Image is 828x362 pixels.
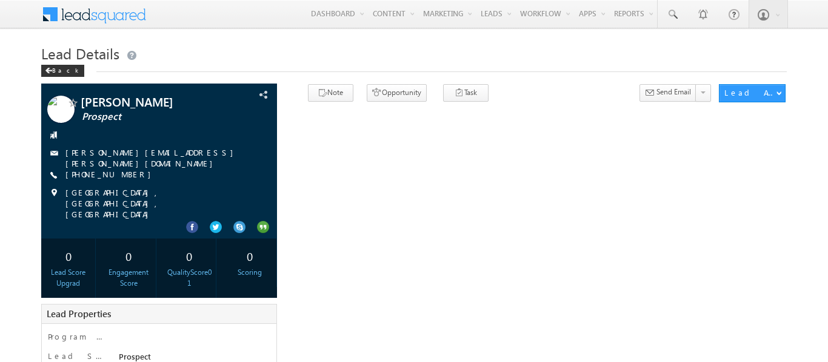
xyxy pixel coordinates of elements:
[81,96,226,108] span: [PERSON_NAME]
[656,87,691,97] span: Send Email
[41,65,84,77] div: Back
[65,187,255,220] span: [GEOGRAPHIC_DATA], [GEOGRAPHIC_DATA], [GEOGRAPHIC_DATA]
[47,308,111,320] span: Lead Properties
[225,267,273,278] div: Scoring
[65,169,157,181] span: [PHONE_NUMBER]
[367,84,427,102] button: Opportunity
[105,267,153,289] div: Engagement Score
[165,267,213,289] div: QualityScore01
[44,267,92,289] div: Lead Score Upgrad
[724,87,776,98] div: Lead Actions
[308,84,353,102] button: Note
[65,147,239,168] a: [PERSON_NAME][EMAIL_ADDRESS][PERSON_NAME][DOMAIN_NAME]
[47,96,75,127] img: Profile photo
[105,245,153,267] div: 0
[225,245,273,267] div: 0
[44,245,92,267] div: 0
[82,111,227,123] span: Prospect
[41,64,90,74] a: Back
[165,245,213,267] div: 0
[719,84,786,102] button: Lead Actions
[48,350,104,361] label: Lead Stage
[443,84,489,102] button: Task
[41,44,119,63] span: Lead Details
[639,84,696,102] button: Send Email
[48,331,104,342] label: Program of Interest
